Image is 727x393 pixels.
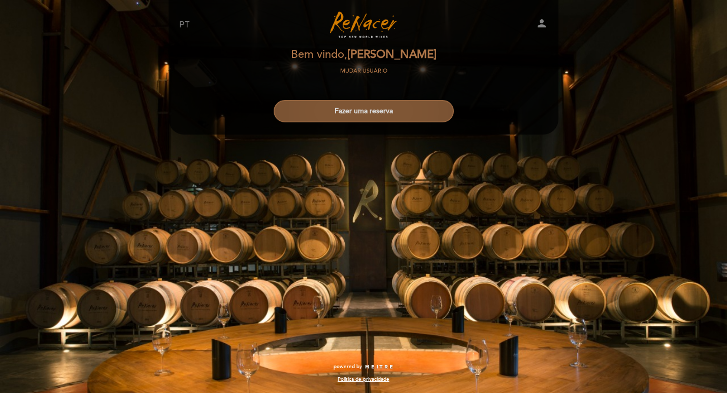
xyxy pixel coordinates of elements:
[291,49,437,61] h2: Bem vindo,
[334,363,393,370] a: powered by
[536,17,548,33] button: person
[536,17,548,29] i: person
[300,11,427,39] a: Turismo Renacer
[337,67,390,76] button: Mudar usuário
[274,100,454,122] button: Fazer uma reserva
[338,376,389,383] a: Política de privacidade
[334,363,362,370] span: powered by
[365,365,393,370] img: MEITRE
[347,48,437,61] span: [PERSON_NAME]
